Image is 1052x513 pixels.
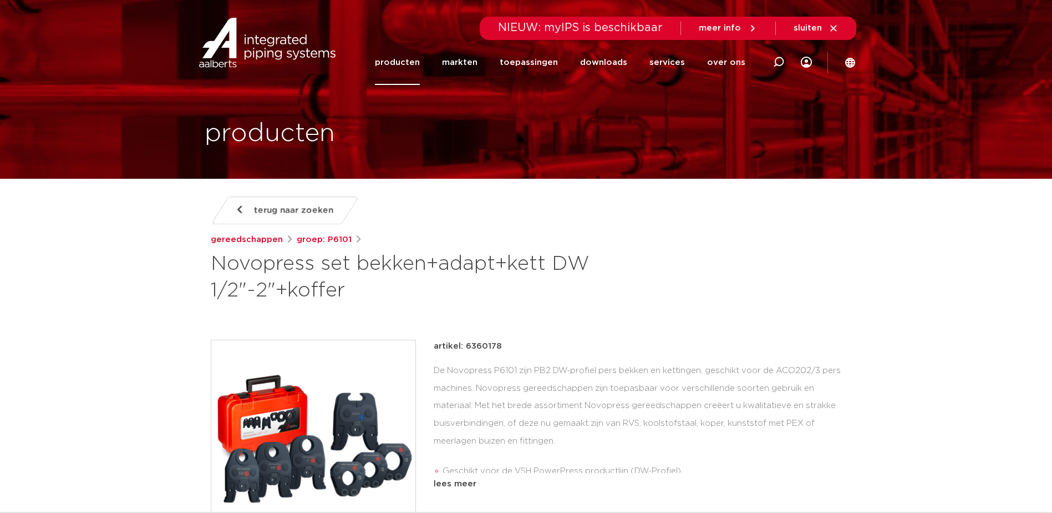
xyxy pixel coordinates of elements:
[801,40,812,85] div: my IPS
[434,362,842,473] div: De Novopress P6101 zijn PB2 DW-profiel pers bekken en kettingen, geschikt voor de ACO202/3 pers m...
[211,251,627,304] h1: Novopress set bekken+adapt+kett DW 1/2"-2"+koffer
[580,40,627,85] a: downloads
[211,233,283,247] a: gereedschappen
[699,24,741,32] span: meer info
[699,23,758,33] a: meer info
[210,197,359,224] a: terug naar zoeken
[254,202,333,219] span: terug naar zoeken
[500,40,558,85] a: toepassingen
[649,40,685,85] a: services
[375,40,745,85] nav: Menu
[707,40,745,85] a: over ons
[442,40,477,85] a: markten
[434,477,842,491] div: lees meer
[297,233,352,247] a: groep: P6101
[434,340,502,353] p: artikel: 6360178
[443,462,842,480] li: Geschikt voor de VSH PowerPress productlijn (DW-Profiel)
[205,116,335,152] h1: producten
[794,23,838,33] a: sluiten
[794,24,822,32] span: sluiten
[498,22,663,33] span: NIEUW: myIPS is beschikbaar
[375,40,420,85] a: producten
